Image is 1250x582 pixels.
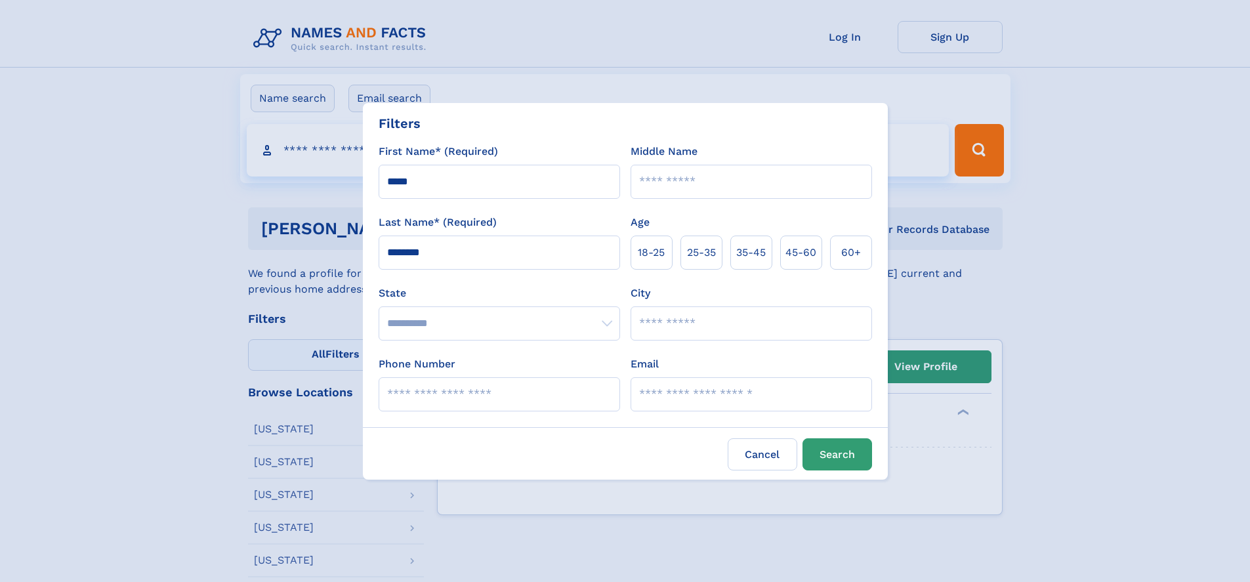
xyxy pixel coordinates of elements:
[728,438,797,470] label: Cancel
[631,285,650,301] label: City
[638,245,665,260] span: 18‑25
[631,144,698,159] label: Middle Name
[379,114,421,133] div: Filters
[379,215,497,230] label: Last Name* (Required)
[379,285,620,301] label: State
[379,144,498,159] label: First Name* (Required)
[687,245,716,260] span: 25‑35
[736,245,766,260] span: 35‑45
[841,245,861,260] span: 60+
[631,356,659,372] label: Email
[379,356,455,372] label: Phone Number
[802,438,872,470] button: Search
[631,215,650,230] label: Age
[785,245,816,260] span: 45‑60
